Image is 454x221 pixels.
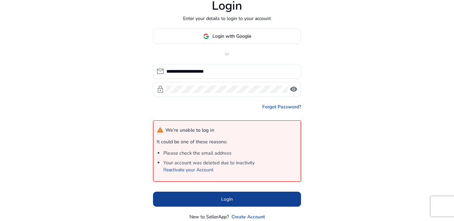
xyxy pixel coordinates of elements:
[189,213,229,220] p: New to SellerApp?
[232,213,265,220] a: Create Account
[221,196,233,203] span: Login
[203,33,209,39] img: google-logo.svg
[163,159,297,174] li: Your account was deleted due to inactivity
[290,85,298,93] span: visibility
[153,192,301,207] button: Login
[163,167,213,173] a: Reactivate your Account
[157,127,214,134] h4: We’re unable to log in
[183,15,271,22] p: Enter your details to login to your account
[212,33,251,40] span: Login with Google
[153,29,301,44] button: Login with Google
[156,85,164,93] span: lock
[157,127,164,134] mat-icon: warning
[156,67,164,75] span: mail
[163,150,297,157] li: Please check the email address
[262,103,301,110] a: Forgot Password?
[157,138,297,146] p: It could be one of these reasons:
[153,50,301,57] p: or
